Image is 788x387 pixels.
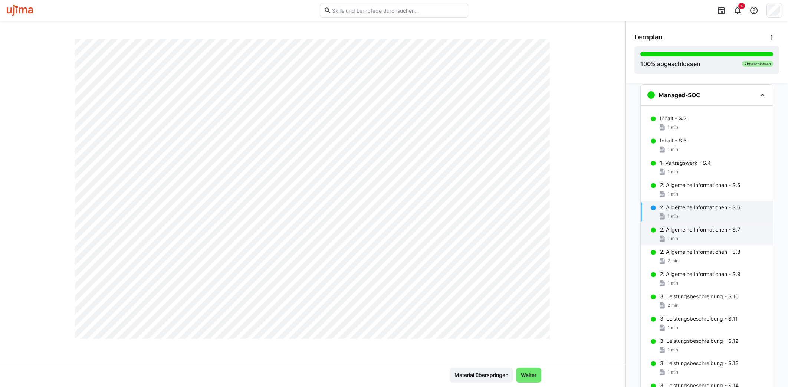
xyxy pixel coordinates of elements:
[660,248,741,256] p: 2. Allgemeine Informationen - S.8
[742,61,773,67] div: Abgeschlossen
[660,226,740,233] p: 2. Allgemeine Informationen - S.7
[667,258,679,264] span: 2 min
[667,213,678,219] span: 1 min
[660,337,738,345] p: 3. Leistungsbeschreibung - S.12
[667,191,678,197] span: 1 min
[660,270,741,278] p: 2. Allgemeine Informationen - S.9
[516,368,541,383] button: Weiter
[667,347,678,353] span: 1 min
[667,302,679,308] span: 2 min
[667,169,678,175] span: 1 min
[667,369,678,375] span: 1 min
[453,371,509,379] span: Material überspringen
[634,33,663,41] span: Lernplan
[667,280,678,286] span: 1 min
[331,7,464,14] input: Skills und Lernpfade durchsuchen…
[660,137,687,144] p: Inhalt - S.3
[660,204,741,211] p: 2. Allgemeine Informationen - S.6
[660,315,738,322] p: 3. Leistungsbeschreibung - S.11
[667,147,678,152] span: 1 min
[640,60,651,68] span: 100
[667,124,678,130] span: 1 min
[450,368,513,383] button: Material überspringen
[660,159,711,167] p: 1. Vertragswerk - S.4
[659,91,700,99] h3: Managed-SOC
[660,115,686,122] p: Inhalt - S.2
[660,293,739,300] p: 3. Leistungsbeschreibung - S.10
[640,59,700,68] div: % abgeschlossen
[660,360,739,367] p: 3. Leistungsbeschreibung - S.13
[520,371,538,379] span: Weiter
[667,325,678,331] span: 1 min
[741,4,743,8] span: 4
[667,236,678,242] span: 1 min
[660,181,741,189] p: 2. Allgemeine Informationen - S.5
